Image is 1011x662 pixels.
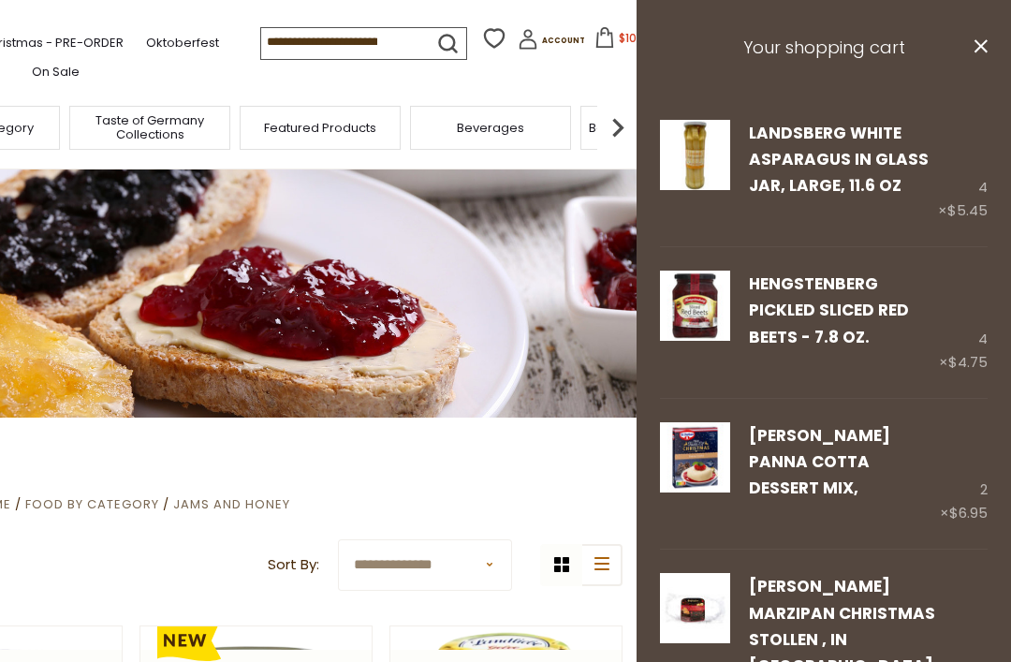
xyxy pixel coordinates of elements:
a: Featured Products [264,121,376,135]
img: next arrow [599,109,637,146]
a: Food By Category [25,495,159,513]
img: Hengstenberg Pickled Sliced Red Beets - 7.8 oz. [660,271,730,341]
a: On Sale [32,62,80,82]
span: $4.75 [948,352,988,372]
label: Sort By: [268,553,319,577]
a: Baking, Cakes, Desserts [589,121,734,135]
a: Jams and Honey [173,495,290,513]
span: $106.45 [619,30,663,46]
div: 4 × [939,271,988,375]
span: $5.45 [947,200,988,220]
a: Account [518,29,585,56]
span: Account [542,36,585,46]
button: $106.45 [589,27,668,55]
a: Hengstenberg Pickled Sliced Red Beets - 7.8 oz. [660,271,730,375]
a: Oktoberfest [146,33,219,53]
a: [PERSON_NAME] Panna Cotta Dessert Mix, [749,424,890,500]
img: Schluender Marzipan Christmas Stollen Cellophone [660,573,730,643]
a: Hengstenberg Pickled Sliced Red Beets - 7.8 oz. [749,272,909,348]
div: 4 × [938,120,988,224]
span: $6.95 [949,503,988,522]
a: Landsberg White Asparagus in Glass Jar, large, 11.6 oz [749,122,929,198]
a: Dr. Oetker Panna Cotta Dessert Mix [660,422,730,526]
a: Beverages [457,121,524,135]
img: Dr. Oetker Panna Cotta Dessert Mix [660,422,730,493]
div: 2 × [940,422,988,526]
a: Landsberg White Asparagus in Glass Jar, large, 11.6 oz [660,120,730,224]
a: Taste of Germany Collections [75,113,225,141]
img: Landsberg White Asparagus in Glass Jar, large, 11.6 oz [660,120,730,190]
